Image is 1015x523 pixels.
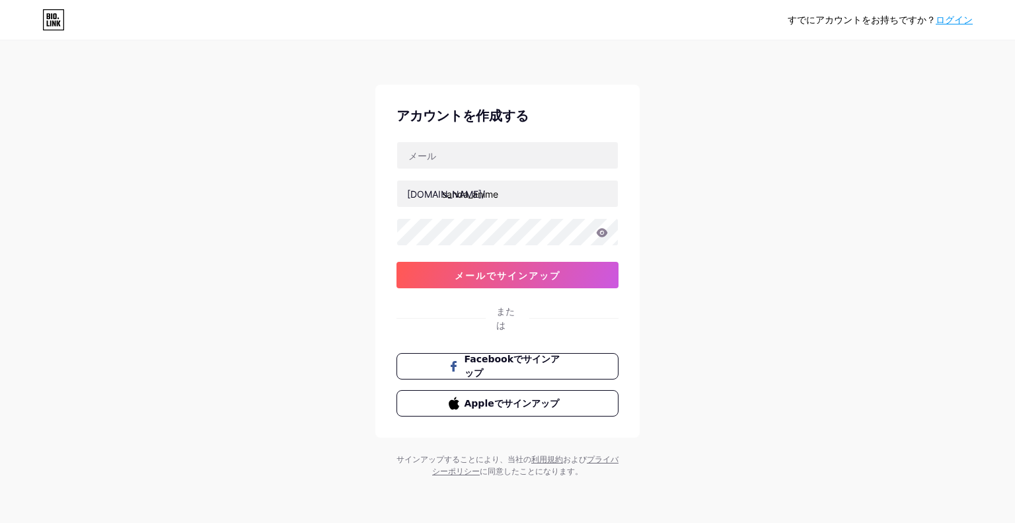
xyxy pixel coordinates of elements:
font: または [496,305,515,331]
input: ユーザー名 [397,181,618,207]
font: Facebookでサインアップ [465,354,560,378]
font: アカウントを作成する [396,108,529,124]
button: Facebookでサインアップ [396,353,619,380]
font: サインアップすることにより、当社の [396,454,531,464]
button: Appleでサインアップ [396,390,619,417]
font: に同意したことになります。 [480,466,583,476]
a: ログイン [936,15,973,25]
button: メールでサインアップ [396,262,619,288]
a: 利用規約 [531,454,563,464]
font: Appleでサインアップ [465,398,559,409]
font: および [563,454,587,464]
font: すでにアカウントをお持ちですか？ [788,15,936,25]
input: メール [397,142,618,169]
font: メールでサインアップ [455,270,560,281]
font: [DOMAIN_NAME]/ [407,188,485,200]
